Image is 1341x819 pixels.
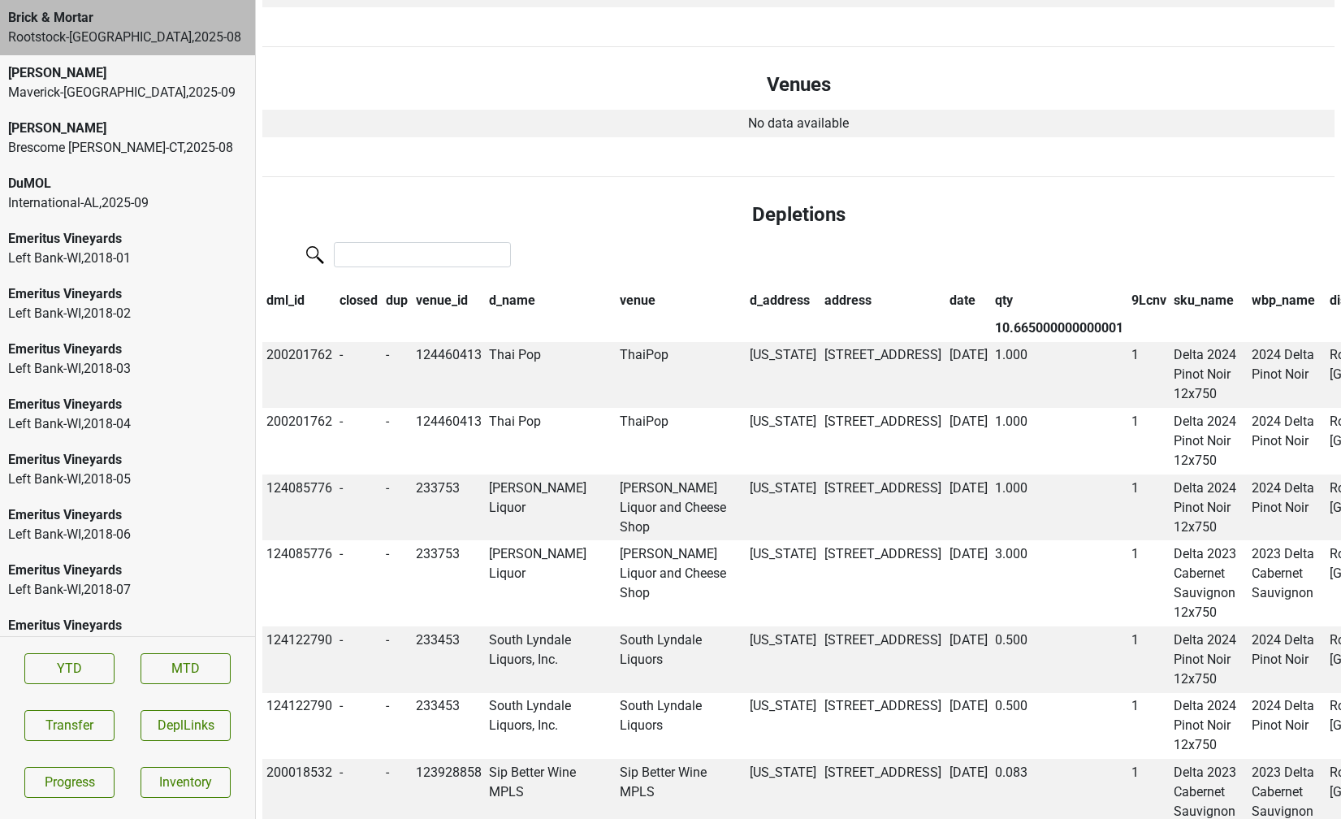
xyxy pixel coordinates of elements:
[1248,540,1326,626] td: 2023 Delta Cabernet Sauvignon
[820,287,945,314] th: address: activate to sort column ascending
[991,287,1127,314] th: qty: activate to sort column ascending
[382,693,412,760] td: -
[262,287,336,314] th: dml_id: activate to sort column ascending
[8,395,247,414] div: Emeritus Vineyards
[275,203,1322,227] h4: Depletions
[382,540,412,626] td: -
[8,414,247,434] div: Left Bank-WI , 2018 - 04
[8,635,247,655] div: Left Bank-WI , 2018 - 08
[336,287,383,314] th: closed: activate to sort column ascending
[24,653,115,684] a: YTD
[1127,693,1170,760] td: 1
[820,626,945,693] td: [STREET_ADDRESS]
[616,693,746,760] td: South Lyndale Liquors
[945,342,992,409] td: [DATE]
[820,693,945,760] td: [STREET_ADDRESS]
[485,626,616,693] td: South Lyndale Liquors, Inc.
[8,284,247,304] div: Emeritus Vineyards
[991,314,1127,342] th: 10.665000000000001
[1248,287,1326,314] th: wbp_name: activate to sort column ascending
[8,505,247,525] div: Emeritus Vineyards
[616,287,746,314] th: venue: activate to sort column ascending
[1170,540,1248,626] td: Delta 2023 Cabernet Sauvignon 12x750
[8,616,247,635] div: Emeritus Vineyards
[1248,693,1326,760] td: 2024 Delta Pinot Noir
[24,710,115,741] button: Transfer
[382,287,412,314] th: dup: activate to sort column ascending
[8,525,247,544] div: Left Bank-WI , 2018 - 06
[616,626,746,693] td: South Lyndale Liquors
[991,474,1127,541] td: 1.000
[262,474,336,541] td: 124085776
[820,474,945,541] td: [STREET_ADDRESS]
[616,408,746,474] td: ThaiPop
[485,693,616,760] td: South Lyndale Liquors, Inc.
[8,580,247,600] div: Left Bank-WI , 2018 - 07
[8,28,247,47] div: Rootstock-[GEOGRAPHIC_DATA] , 2025 - 08
[1170,626,1248,693] td: Delta 2024 Pinot Noir 12x750
[8,561,247,580] div: Emeritus Vineyards
[141,710,231,741] button: DeplLinks
[382,408,412,474] td: -
[1127,408,1170,474] td: 1
[412,342,486,409] td: 124460413
[8,8,247,28] div: Brick & Mortar
[820,540,945,626] td: [STREET_ADDRESS]
[382,626,412,693] td: -
[262,342,336,409] td: 200201762
[991,342,1127,409] td: 1.000
[616,342,746,409] td: ThaiPop
[336,342,383,409] td: -
[8,229,247,249] div: Emeritus Vineyards
[412,287,486,314] th: venue_id: activate to sort column ascending
[8,138,247,158] div: Brescome [PERSON_NAME]-CT , 2025 - 08
[8,359,247,379] div: Left Bank-WI , 2018 - 03
[336,540,383,626] td: -
[8,340,247,359] div: Emeritus Vineyards
[336,474,383,541] td: -
[336,408,383,474] td: -
[275,73,1322,97] h4: Venues
[141,653,231,684] a: MTD
[8,193,247,213] div: International-AL , 2025 - 09
[1248,474,1326,541] td: 2024 Delta Pinot Noir
[262,626,336,693] td: 124122790
[412,626,486,693] td: 233453
[991,693,1127,760] td: 0.500
[485,474,616,541] td: [PERSON_NAME] Liquor
[1170,287,1248,314] th: sku_name: activate to sort column ascending
[991,540,1127,626] td: 3.000
[746,626,821,693] td: [US_STATE]
[1127,342,1170,409] td: 1
[24,767,115,798] a: Progress
[8,119,247,138] div: [PERSON_NAME]
[412,693,486,760] td: 233453
[262,110,1335,137] td: No data available
[1170,474,1248,541] td: Delta 2024 Pinot Noir 12x750
[485,540,616,626] td: [PERSON_NAME] Liquor
[1248,408,1326,474] td: 2024 Delta Pinot Noir
[1170,693,1248,760] td: Delta 2024 Pinot Noir 12x750
[1248,342,1326,409] td: 2024 Delta Pinot Noir
[8,174,247,193] div: DuMOL
[1170,342,1248,409] td: Delta 2024 Pinot Noir 12x750
[945,693,992,760] td: [DATE]
[1248,626,1326,693] td: 2024 Delta Pinot Noir
[746,287,821,314] th: d_address: activate to sort column ascending
[8,83,247,102] div: Maverick-[GEOGRAPHIC_DATA] , 2025 - 09
[616,540,746,626] td: [PERSON_NAME] Liquor and Cheese Shop
[8,249,247,268] div: Left Bank-WI , 2018 - 01
[1127,626,1170,693] td: 1
[1127,474,1170,541] td: 1
[945,540,992,626] td: [DATE]
[991,408,1127,474] td: 1.000
[412,540,486,626] td: 233753
[1170,408,1248,474] td: Delta 2024 Pinot Noir 12x750
[746,540,821,626] td: [US_STATE]
[382,474,412,541] td: -
[616,474,746,541] td: [PERSON_NAME] Liquor and Cheese Shop
[945,408,992,474] td: [DATE]
[1127,540,1170,626] td: 1
[1127,287,1170,314] th: 9Lcnv: activate to sort column ascending
[991,626,1127,693] td: 0.500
